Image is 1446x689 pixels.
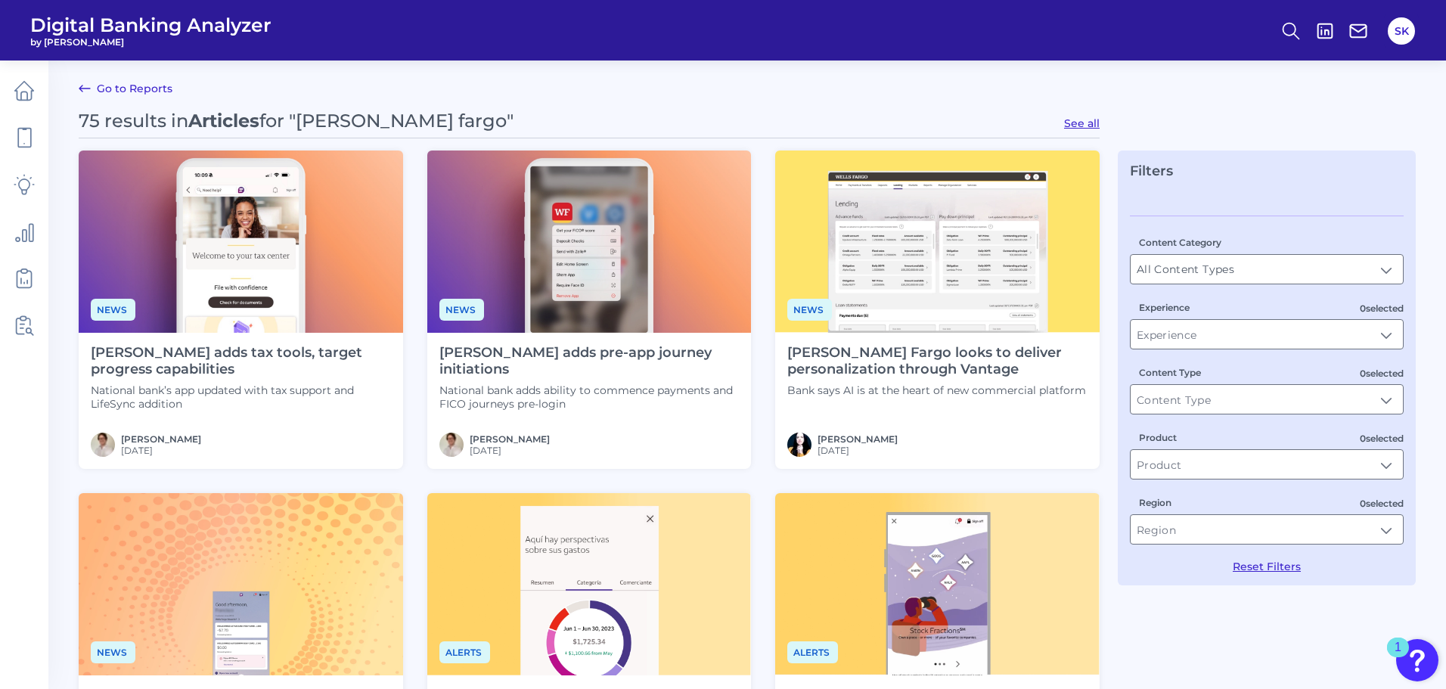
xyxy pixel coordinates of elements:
span: News [439,299,484,321]
button: Open Resource Center, 1 new notification [1396,639,1438,681]
span: Articles [188,110,259,132]
a: [PERSON_NAME] [470,433,550,445]
img: News - Phone (6).png [427,151,752,333]
input: Region [1131,515,1403,544]
a: [PERSON_NAME] [121,433,201,445]
a: Go to Reports [79,79,172,98]
h4: [PERSON_NAME] adds tax tools, target progress capabilities [91,345,391,377]
input: Product [1131,450,1403,479]
div: 75 results in [79,110,514,132]
button: See all [1064,116,1100,130]
span: [DATE] [470,445,550,456]
a: News [91,302,135,316]
a: News [787,302,832,316]
a: News [439,302,484,316]
span: [DATE] [121,445,201,456]
span: Alerts [787,641,838,663]
span: Alerts [439,641,490,663]
h4: [PERSON_NAME] adds pre-app journey initiations [439,345,740,377]
img: MIchael McCaw [439,433,464,457]
span: News [91,299,135,321]
button: SK [1388,17,1415,45]
button: Reset Filters [1233,560,1301,573]
div: 1 [1395,647,1401,667]
label: Content Category [1139,237,1221,248]
p: National bank’s app updated with tax support and LifeSync addition [91,383,391,411]
span: Filters [1130,163,1173,179]
input: Content Type [1131,385,1403,414]
a: News [91,644,135,659]
span: Digital Banking Analyzer [30,14,272,36]
label: Product [1139,432,1177,443]
label: Content Type [1139,367,1201,378]
input: Experience [1131,320,1403,349]
img: MIchael McCaw [91,433,115,457]
p: Bank says AI is at the heart of new commercial platform [787,383,1088,397]
span: [DATE] [818,445,898,456]
span: by [PERSON_NAME] [30,36,272,48]
h4: [PERSON_NAME] Fargo looks to deliver personalization through Vantage [787,345,1088,377]
label: Experience [1139,302,1190,313]
img: News - Phone (15).png [79,151,403,333]
p: National bank adds ability to commence payments and FICO journeys pre-login [439,383,740,411]
img: Stocks.png [775,493,1100,675]
a: Alerts [439,644,490,659]
label: Region [1139,497,1171,508]
span: News [787,299,832,321]
span: News [91,641,135,663]
img: Wellsf.png [427,493,752,675]
a: Alerts [787,644,838,659]
img: Vantage.png [775,151,1100,333]
img: jsypal-e1648503412846.jpg [787,433,811,457]
span: for "[PERSON_NAME] fargo" [259,110,514,132]
a: [PERSON_NAME] [818,433,898,445]
img: wff.png [79,493,403,675]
